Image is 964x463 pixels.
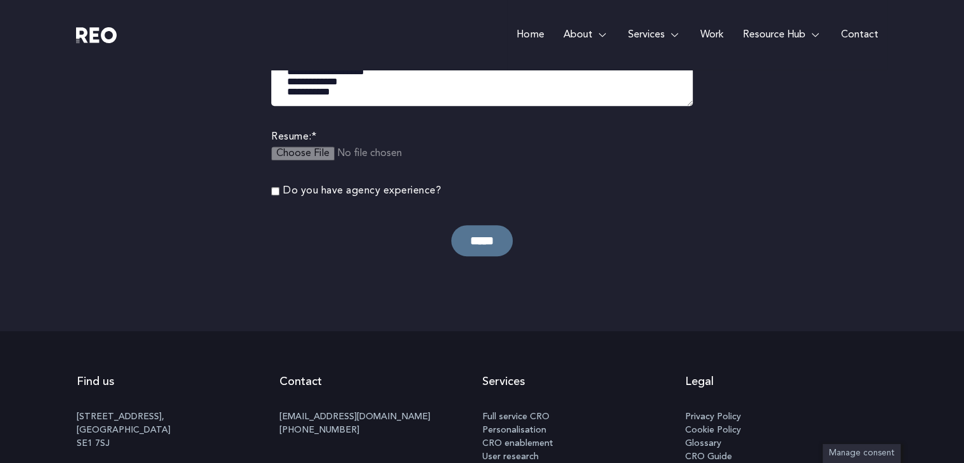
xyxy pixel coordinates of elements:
[482,424,546,437] span: Personalisation
[685,437,721,450] span: Glossary
[685,424,741,437] span: Cookie Policy
[280,426,359,434] a: [PHONE_NUMBER]
[283,183,441,200] label: Do you have agency experience?
[271,129,693,146] label: Resume:
[482,410,549,424] span: Full service CRO
[482,437,553,450] span: CRO enablement
[685,410,888,424] a: Privacy Policy
[829,449,894,457] span: Manage consent
[685,363,888,401] h2: Legal
[685,424,888,437] a: Cookie Policy
[482,410,685,424] a: Full service CRO
[280,412,430,421] a: [EMAIL_ADDRESS][DOMAIN_NAME]
[482,437,685,450] a: CRO enablement
[685,410,741,424] span: Privacy Policy
[685,437,888,450] a: Glossary
[482,424,685,437] a: Personalisation
[77,363,280,401] h2: Find us
[280,363,482,401] h2: Contact
[482,363,685,401] h2: Services
[77,410,280,450] p: [STREET_ADDRESS], [GEOGRAPHIC_DATA] SE1 7SJ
